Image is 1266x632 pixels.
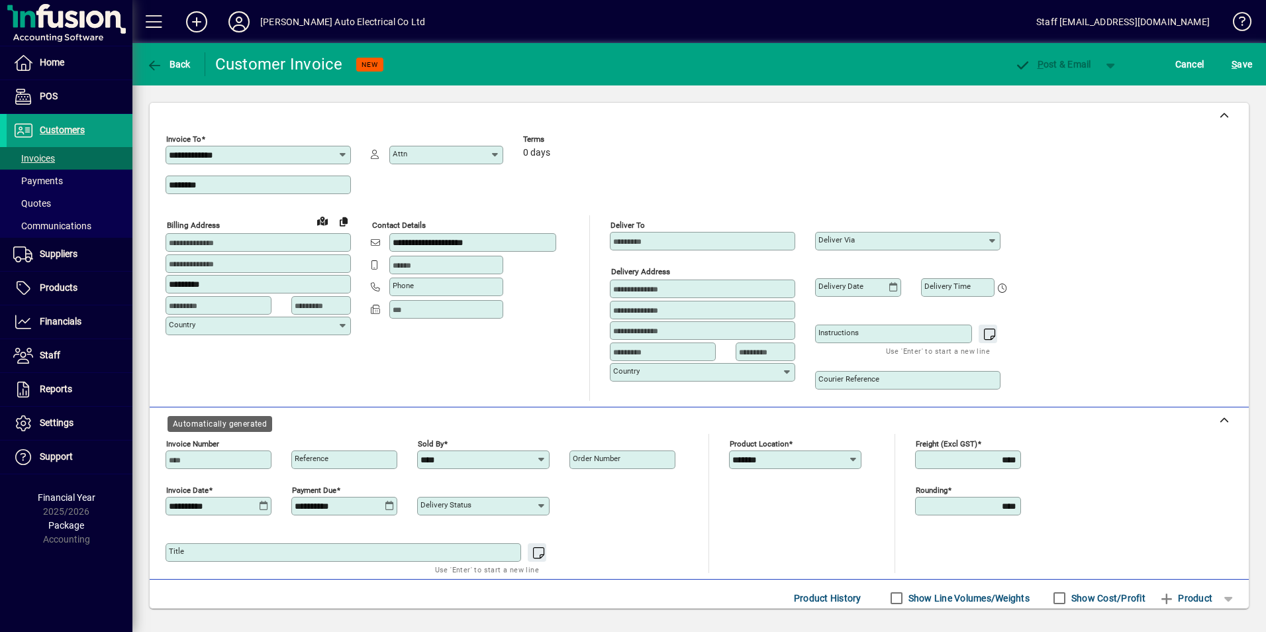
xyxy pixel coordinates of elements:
[166,486,209,495] mat-label: Invoice date
[1038,59,1044,70] span: P
[40,282,77,293] span: Products
[40,451,73,462] span: Support
[13,176,63,186] span: Payments
[40,417,73,428] span: Settings
[7,147,132,170] a: Invoices
[1036,11,1210,32] div: Staff [EMAIL_ADDRESS][DOMAIN_NAME]
[1152,586,1219,610] button: Product
[1172,52,1208,76] button: Cancel
[818,374,879,384] mat-label: Courier Reference
[7,407,132,440] a: Settings
[169,547,184,556] mat-label: Title
[1175,54,1204,75] span: Cancel
[818,328,859,337] mat-label: Instructions
[48,520,84,531] span: Package
[333,211,354,232] button: Copy to Delivery address
[1008,52,1098,76] button: Post & Email
[1159,588,1212,609] span: Product
[393,281,414,290] mat-label: Phone
[418,439,444,448] mat-label: Sold by
[40,384,72,394] span: Reports
[7,215,132,237] a: Communications
[292,486,336,495] mat-label: Payment due
[7,441,132,474] a: Support
[613,366,640,376] mat-label: Country
[818,282,863,291] mat-label: Delivery date
[1223,3,1249,46] a: Knowledge Base
[40,125,85,135] span: Customers
[1232,59,1237,70] span: S
[312,210,333,231] a: View on map
[40,350,60,360] span: Staff
[169,320,195,329] mat-label: Country
[7,339,132,372] a: Staff
[168,416,272,432] div: Automatically generated
[13,198,51,209] span: Quotes
[260,11,425,32] div: [PERSON_NAME] Auto Electrical Co Ltd
[1069,592,1145,605] label: Show Cost/Profit
[523,148,550,158] span: 0 days
[610,221,645,230] mat-label: Deliver To
[420,500,471,509] mat-label: Delivery status
[7,305,132,339] a: Financials
[924,282,971,291] mat-label: Delivery time
[789,586,867,610] button: Product History
[40,57,64,68] span: Home
[40,248,77,259] span: Suppliers
[38,492,95,503] span: Financial Year
[13,153,55,164] span: Invoices
[7,272,132,305] a: Products
[175,10,218,34] button: Add
[7,238,132,271] a: Suppliers
[7,46,132,79] a: Home
[523,135,603,144] span: Terms
[295,454,328,463] mat-label: Reference
[7,373,132,406] a: Reports
[146,59,191,70] span: Back
[40,91,58,101] span: POS
[7,170,132,192] a: Payments
[573,454,620,463] mat-label: Order number
[7,80,132,113] a: POS
[393,149,407,158] mat-label: Attn
[435,562,539,577] mat-hint: Use 'Enter' to start a new line
[1014,59,1091,70] span: ost & Email
[916,439,977,448] mat-label: Freight (excl GST)
[40,316,81,327] span: Financials
[166,439,219,448] mat-label: Invoice number
[132,52,205,76] app-page-header-button: Back
[215,54,343,75] div: Customer Invoice
[7,192,132,215] a: Quotes
[218,10,260,34] button: Profile
[886,343,990,358] mat-hint: Use 'Enter' to start a new line
[818,235,855,244] mat-label: Deliver via
[362,60,378,69] span: NEW
[143,52,194,76] button: Back
[1232,54,1252,75] span: ave
[916,486,948,495] mat-label: Rounding
[13,221,91,231] span: Communications
[1228,52,1255,76] button: Save
[906,592,1030,605] label: Show Line Volumes/Weights
[730,439,789,448] mat-label: Product location
[794,588,861,609] span: Product History
[166,134,201,144] mat-label: Invoice To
